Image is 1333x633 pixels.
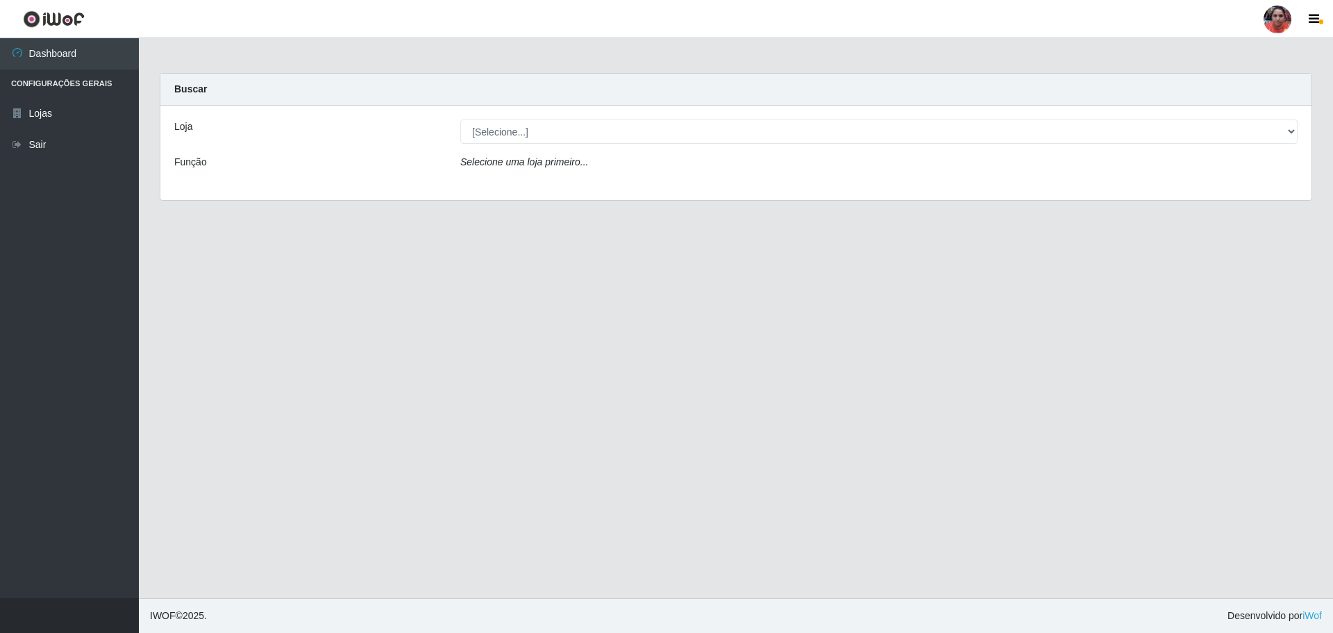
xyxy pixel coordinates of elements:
[150,609,207,623] span: © 2025 .
[1227,609,1322,623] span: Desenvolvido por
[174,120,192,134] label: Loja
[460,156,588,167] i: Selecione uma loja primeiro...
[174,83,207,94] strong: Buscar
[174,155,207,170] label: Função
[150,610,176,621] span: IWOF
[23,10,85,28] img: CoreUI Logo
[1302,610,1322,621] a: iWof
